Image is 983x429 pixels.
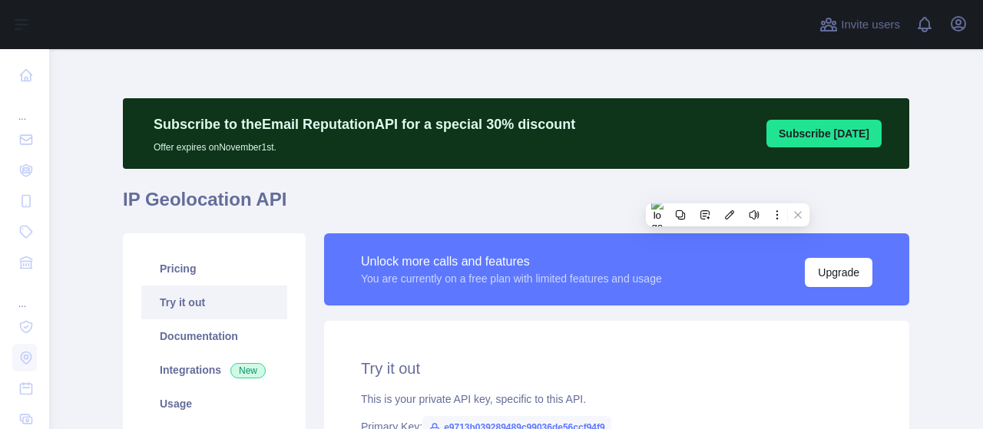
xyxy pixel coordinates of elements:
[816,12,903,37] button: Invite users
[141,285,287,319] a: Try it out
[361,252,662,271] div: Unlock more calls and features
[141,353,287,387] a: Integrations New
[841,16,900,34] span: Invite users
[230,363,266,378] span: New
[141,319,287,353] a: Documentation
[361,271,662,286] div: You are currently on a free plan with limited features and usage
[154,114,575,135] p: Subscribe to the Email Reputation API for a special 30 % discount
[805,258,872,287] button: Upgrade
[154,135,575,153] p: Offer expires on November 1st.
[12,92,37,123] div: ...
[141,252,287,285] a: Pricing
[361,358,872,379] h2: Try it out
[361,391,872,407] div: This is your private API key, specific to this API.
[766,120,882,147] button: Subscribe [DATE]
[12,279,37,310] div: ...
[123,187,909,224] h1: IP Geolocation API
[141,387,287,421] a: Usage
